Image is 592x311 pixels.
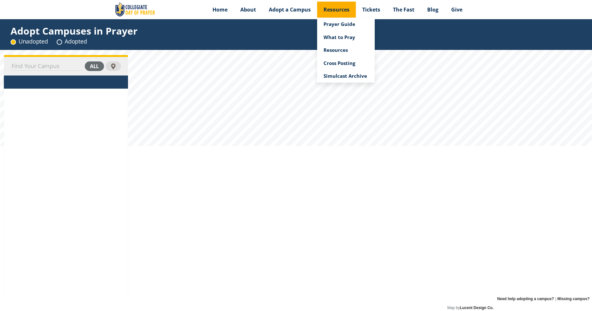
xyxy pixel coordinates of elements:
[451,6,462,13] span: Give
[317,2,356,18] a: Resources
[497,295,554,303] a: Need help adopting a campus?
[362,6,380,13] span: Tickets
[240,6,256,13] span: About
[324,34,355,40] span: What to Pray
[387,2,421,18] a: The Fast
[495,295,592,303] div: |
[269,6,311,13] span: Adopt a Campus
[557,295,590,303] a: Missing campus?
[317,69,375,83] a: Simulcast Archive
[421,2,445,18] a: Blog
[445,305,496,311] div: Map by
[234,2,262,18] a: About
[324,21,355,27] span: Prayer Guide
[356,2,387,18] a: Tickets
[460,306,493,310] a: Lucent Design Co.
[11,27,138,35] div: Adopt Campuses in Prayer
[324,73,367,79] span: Simulcast Archive
[317,57,375,70] a: Cross Posting
[11,37,48,45] div: Unadopted
[206,2,234,18] a: Home
[427,6,438,13] span: Blog
[212,6,228,13] span: Home
[324,60,355,66] span: Cross Posting
[445,2,469,18] a: Give
[57,37,87,45] div: Adopted
[317,44,375,57] a: Resources
[324,47,348,53] span: Resources
[317,31,375,44] a: What to Pray
[317,18,375,31] a: Prayer Guide
[11,62,83,71] input: Find Your Campus
[85,61,104,71] div: all
[262,2,317,18] a: Adopt a Campus
[393,6,414,13] span: The Fast
[324,6,349,13] span: Resources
